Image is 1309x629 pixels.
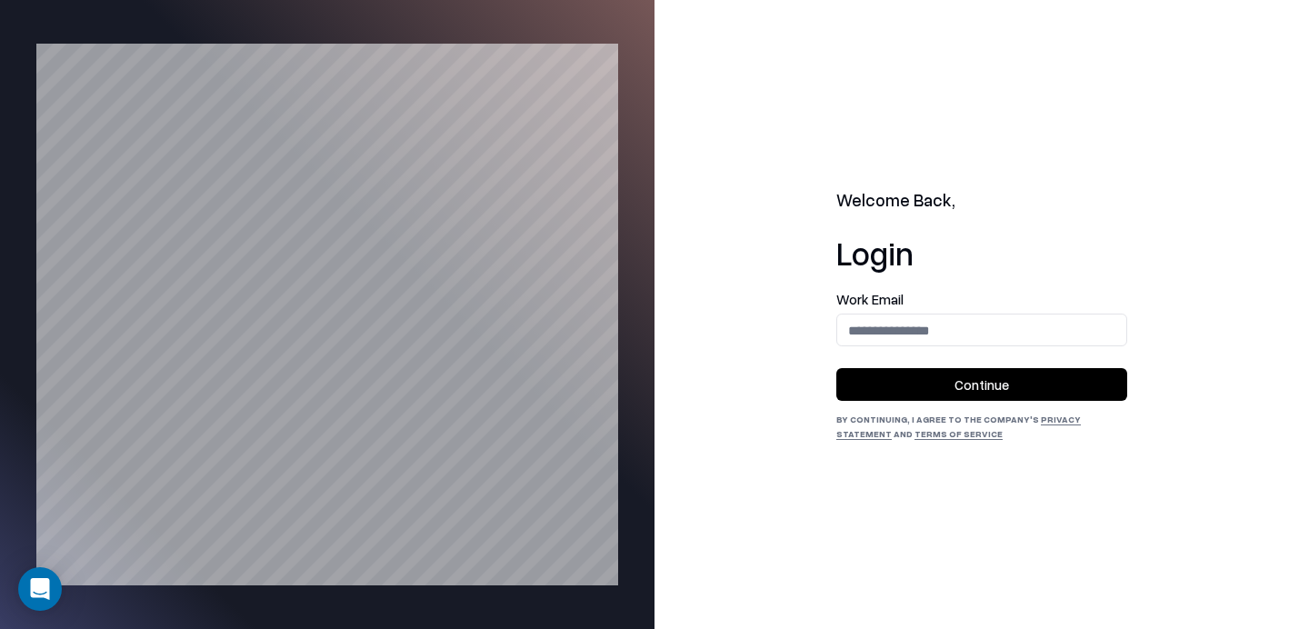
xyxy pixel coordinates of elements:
h2: Welcome Back, [836,188,1127,214]
a: Terms of Service [914,428,1003,439]
label: Work Email [836,293,1127,306]
div: By continuing, I agree to the Company's and [836,412,1127,441]
h1: Login [836,235,1127,271]
div: Open Intercom Messenger [18,567,62,611]
button: Continue [836,368,1127,401]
